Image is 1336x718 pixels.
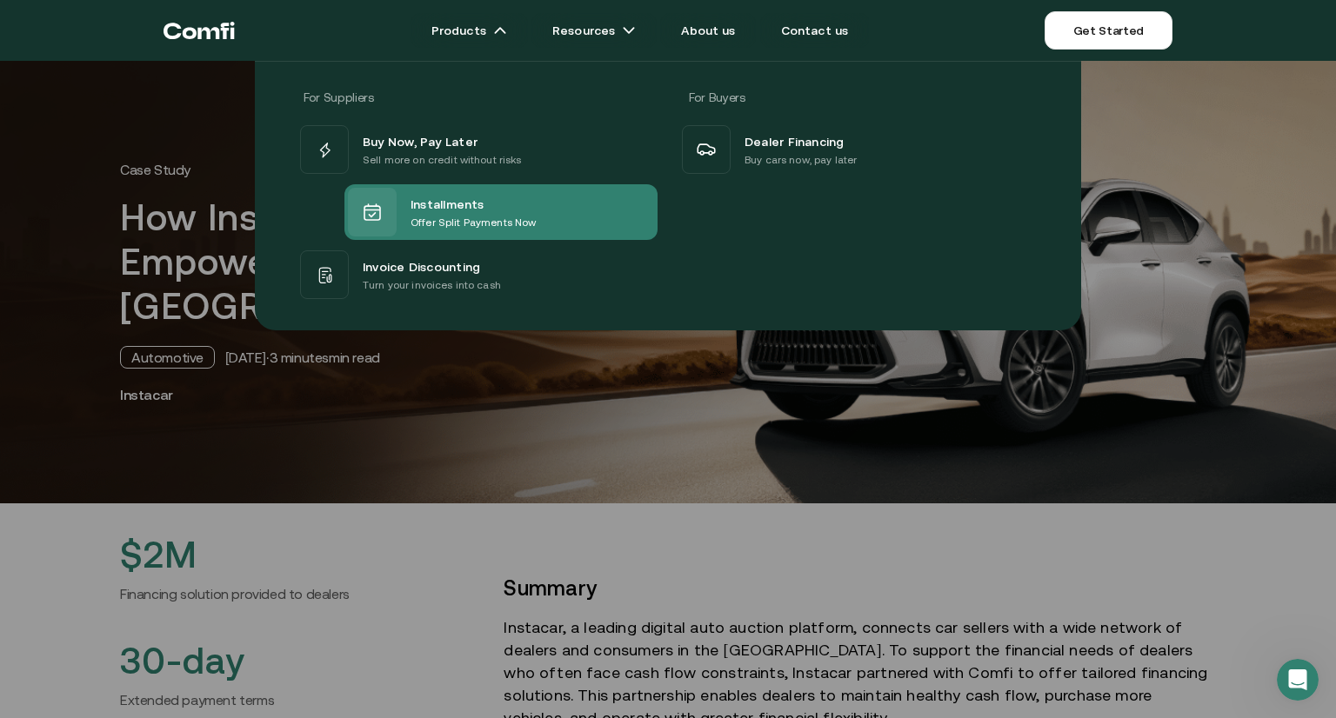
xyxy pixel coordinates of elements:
span: Installments [411,193,484,214]
a: Dealer FinancingBuy cars now, pay later [678,122,1039,177]
a: Resourcesarrow icons [531,13,657,48]
span: Dealer Financing [745,130,845,151]
a: Return to the top of the Comfi home page [164,4,235,57]
p: Buy cars now, pay later [745,151,857,169]
p: Turn your invoices into cash [363,276,501,294]
span: For Buyers [689,90,745,104]
p: Offer Split Payments Now [411,214,536,231]
a: Invoice DiscountingTurn your invoices into cash [297,247,658,302]
a: Buy Now, Pay LaterSell more on credit without risks [297,122,658,177]
iframe: Intercom live chat [1277,659,1319,701]
a: About us [660,13,756,48]
span: Invoice Discounting [363,256,480,276]
span: For Suppliers [304,90,373,104]
a: InstallmentsOffer Split Payments Now [297,177,658,247]
img: arrow icons [622,23,636,37]
p: Sell more on credit without risks [363,151,522,169]
a: Contact us [760,13,870,48]
span: Buy Now, Pay Later [363,130,478,151]
a: Productsarrow icons [411,13,528,48]
img: arrow icons [493,23,507,37]
a: Get Started [1045,11,1172,50]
